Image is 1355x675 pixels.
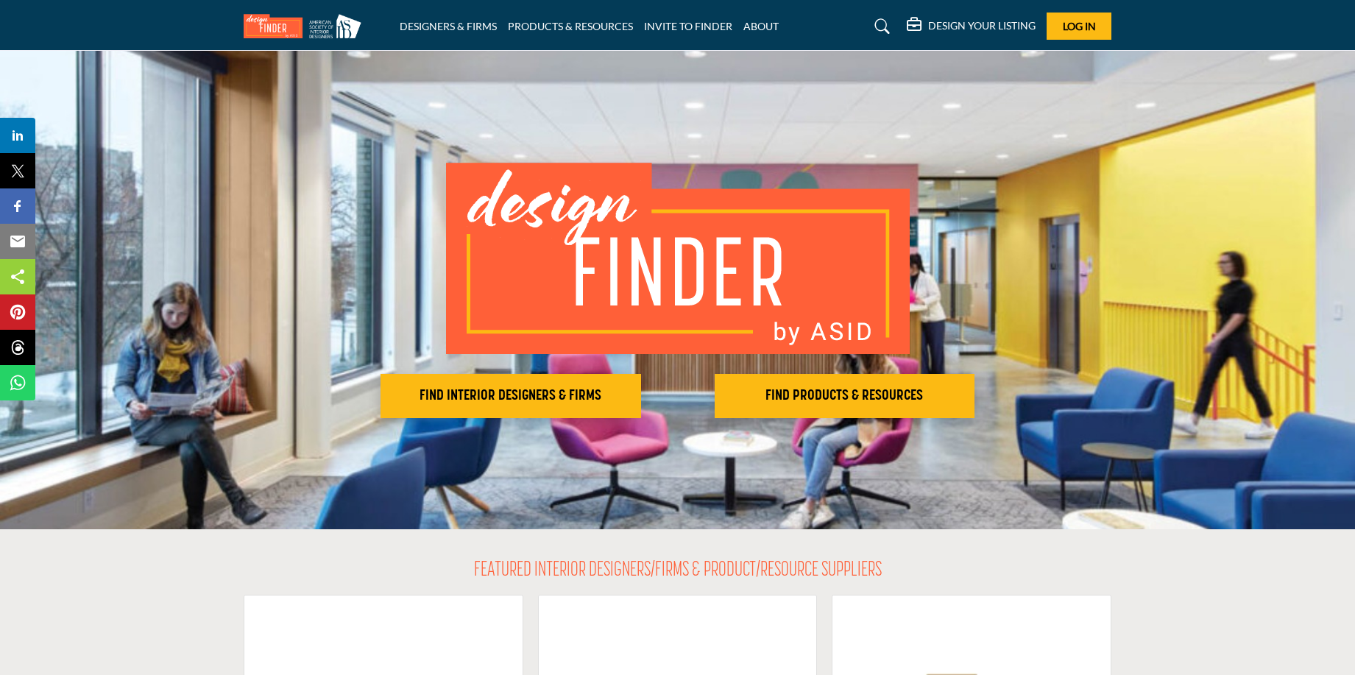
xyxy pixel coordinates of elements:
[860,15,899,38] a: Search
[743,20,779,32] a: ABOUT
[244,14,369,38] img: Site Logo
[644,20,732,32] a: INVITE TO FINDER
[474,559,882,584] h2: FEATURED INTERIOR DESIGNERS/FIRMS & PRODUCT/RESOURCE SUPPLIERS
[385,387,637,405] h2: FIND INTERIOR DESIGNERS & FIRMS
[928,19,1036,32] h5: DESIGN YOUR LISTING
[1047,13,1111,40] button: Log In
[715,374,975,418] button: FIND PRODUCTS & RESOURCES
[907,18,1036,35] div: DESIGN YOUR LISTING
[719,387,971,405] h2: FIND PRODUCTS & RESOURCES
[400,20,497,32] a: DESIGNERS & FIRMS
[508,20,633,32] a: PRODUCTS & RESOURCES
[381,374,641,418] button: FIND INTERIOR DESIGNERS & FIRMS
[446,163,910,354] img: image
[1063,20,1096,32] span: Log In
